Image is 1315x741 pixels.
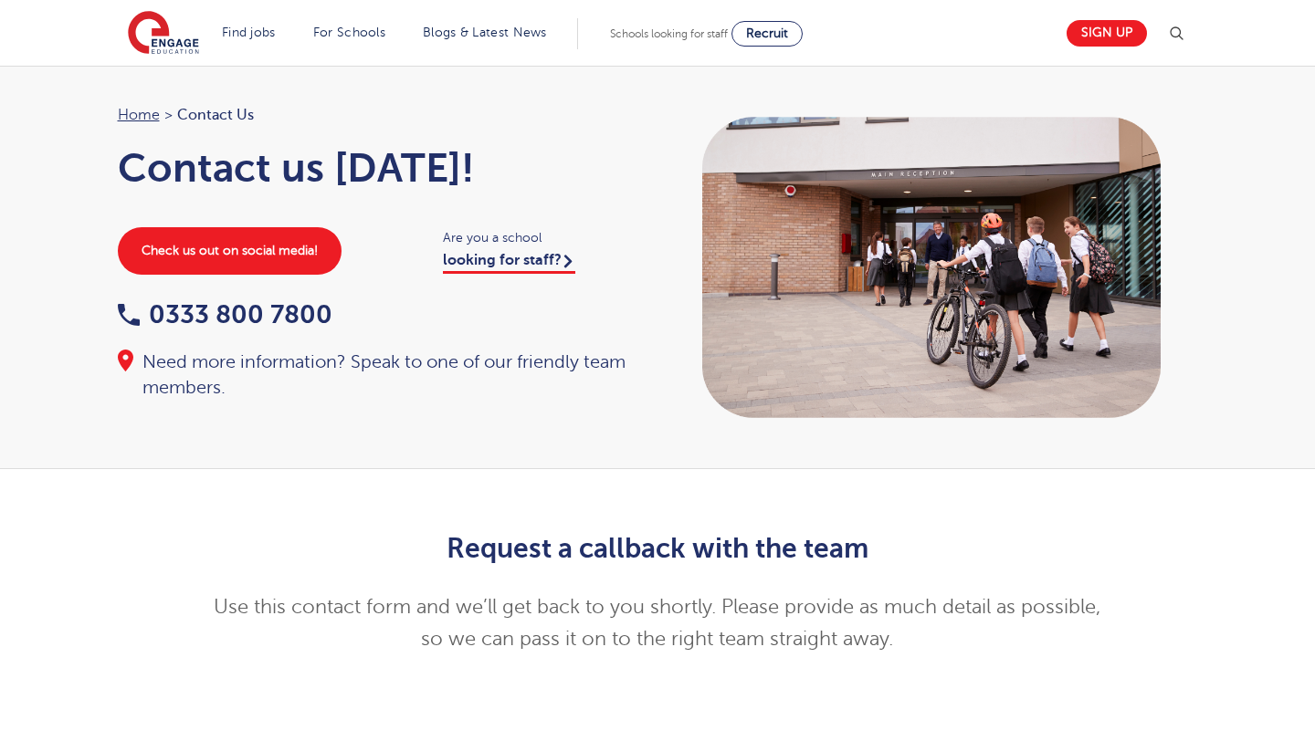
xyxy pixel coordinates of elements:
[128,11,199,57] img: Engage Education
[118,350,640,401] div: Need more information? Speak to one of our friendly team members.
[731,21,803,47] a: Recruit
[610,27,728,40] span: Schools looking for staff
[118,227,342,275] a: Check us out on social media!
[118,107,160,123] a: Home
[423,26,547,39] a: Blogs & Latest News
[746,26,788,40] span: Recruit
[118,300,332,329] a: 0333 800 7800
[443,252,575,274] a: looking for staff?
[222,26,276,39] a: Find jobs
[443,227,639,248] span: Are you a school
[118,145,640,191] h1: Contact us [DATE]!
[214,596,1100,650] span: Use this contact form and we’ll get back to you shortly. Please provide as much detail as possibl...
[1067,20,1147,47] a: Sign up
[164,107,173,123] span: >
[313,26,385,39] a: For Schools
[118,103,640,127] nav: breadcrumb
[210,533,1106,564] h2: Request a callback with the team
[177,103,254,127] span: Contact Us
